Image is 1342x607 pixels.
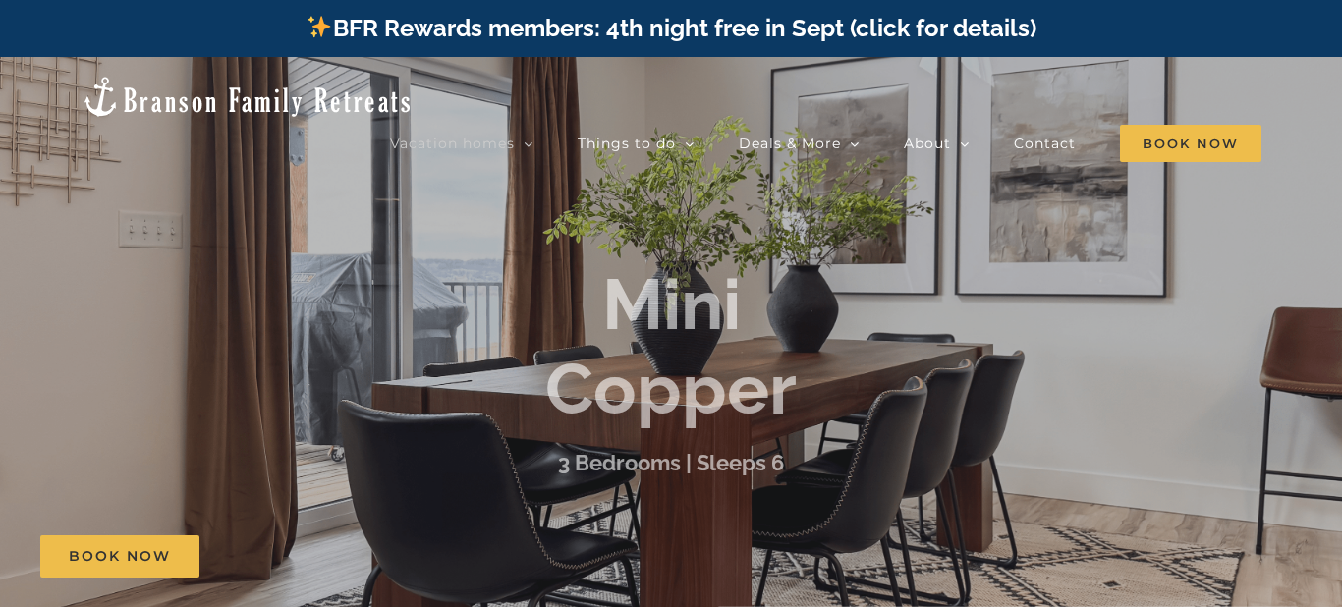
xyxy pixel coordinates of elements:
span: Vacation homes [390,137,515,150]
nav: Main Menu [390,124,1261,163]
img: ✨ [308,15,331,38]
a: BFR Rewards members: 4th night free in Sept (click for details) [306,14,1035,42]
span: Book Now [69,548,171,565]
a: Things to do [578,124,695,163]
a: Contact [1014,124,1076,163]
span: Contact [1014,137,1076,150]
a: About [904,124,970,163]
a: Vacation homes [390,124,533,163]
span: Deals & More [739,137,841,150]
b: Mini Copper [545,262,797,430]
a: Book Now [40,535,199,578]
span: About [904,137,951,150]
span: Book Now [1120,125,1261,162]
h3: 3 Bedrooms | Sleeps 6 [558,450,784,475]
img: Branson Family Retreats Logo [81,75,414,119]
span: Things to do [578,137,676,150]
a: Deals & More [739,124,860,163]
